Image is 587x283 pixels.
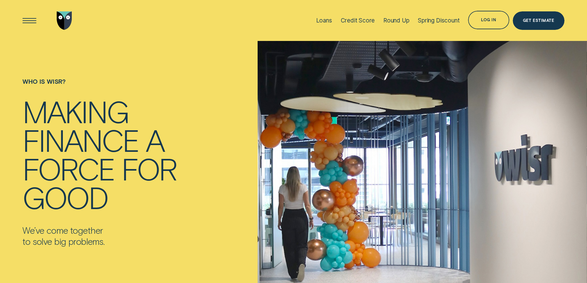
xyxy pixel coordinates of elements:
div: good [22,183,108,211]
div: for [121,154,177,183]
img: Wisr [57,11,72,30]
button: Open Menu [20,11,39,30]
p: We’ve come together to solve big problems. [22,225,177,247]
div: force [22,154,114,183]
div: Credit Score [341,17,375,24]
h1: Who is Wisr? [22,78,177,97]
div: Loans [316,17,332,24]
div: a [146,125,164,154]
div: Making [22,97,128,125]
h4: Making finance a force for good [22,97,177,211]
div: Round Up [383,17,410,24]
div: finance [22,125,139,154]
div: Spring Discount [418,17,459,24]
a: Get Estimate [513,11,565,30]
button: Log in [468,11,509,29]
